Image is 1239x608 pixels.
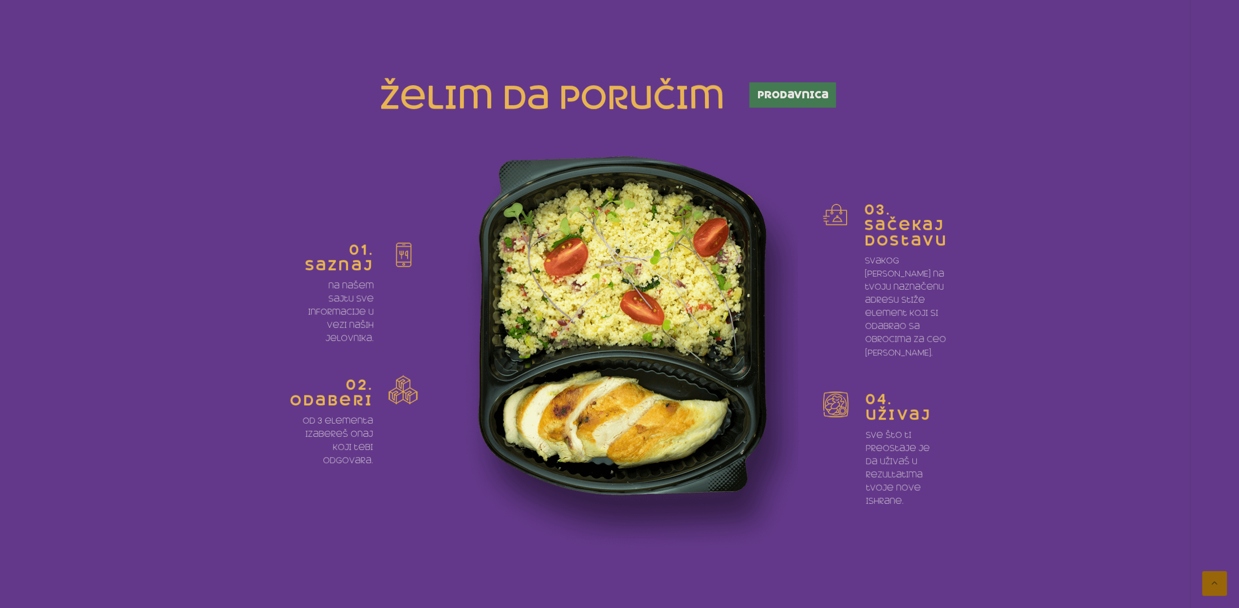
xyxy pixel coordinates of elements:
[865,391,936,423] h4: 04. uživaj
[303,242,374,273] h4: 01. saznaj
[864,202,948,248] h4: 03. sačekaj dostavu
[749,82,836,108] a: prodavnica
[757,90,828,100] span: prodavnica
[289,414,373,467] p: od 3 elementa izabereš onaj koji tebi odgovara.
[864,254,948,359] p: Svakog [PERSON_NAME] na tvoju naznačenu adresu stiže element koji si odabrao sa obrocima za ceo [...
[346,82,725,114] h2: želim da poručim
[865,428,936,508] p: sve što ti preostaje je da uživaš u rezultatima tvoje nove ishrane.
[302,279,373,345] p: na našem sajtu sve informacije u vezi naših jelovnika.
[290,377,373,408] h4: 02. odaberi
